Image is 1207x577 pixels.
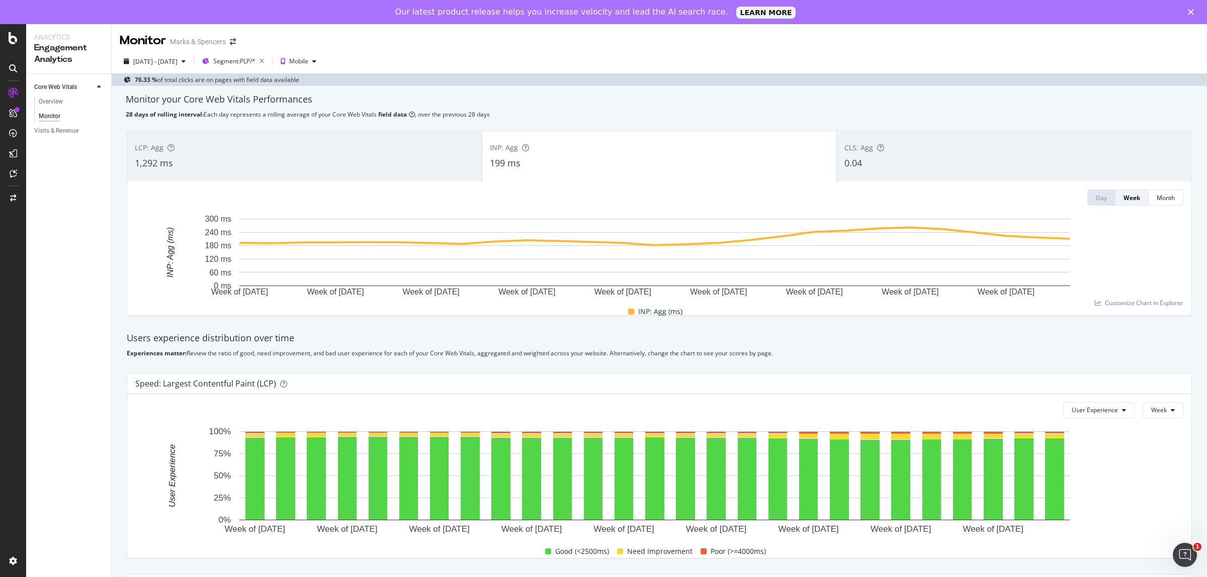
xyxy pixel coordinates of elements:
[403,287,460,296] text: Week of [DATE]
[1173,543,1197,567] iframe: Intercom live chat
[871,524,931,534] text: Week of [DATE]
[1143,402,1183,418] button: Week
[127,349,187,357] b: Experiences matter:
[409,524,469,534] text: Week of [DATE]
[1149,189,1183,206] button: Month
[34,126,104,136] a: Visits & Revenue
[1124,194,1140,202] div: Week
[711,545,766,557] span: Poor (>=4000ms)
[34,126,78,136] div: Visits & Revenue
[378,110,407,119] b: field data
[133,57,178,66] span: [DATE] - [DATE]
[230,38,236,45] div: arrow-right-arrow-left
[844,143,873,152] span: CLS: Agg
[135,75,299,84] div: of total clicks are on pages with field data available
[1193,543,1201,551] span: 1
[214,449,231,458] text: 75%
[205,215,231,223] text: 300 ms
[34,82,77,92] div: Core Web Vitals
[39,111,104,122] a: Monitor
[126,110,1193,119] div: Each day represents a rolling average of your Core Web Vitals , over the previous 28 days
[1105,299,1183,307] span: Customize Chart in Explorer
[205,255,231,263] text: 120 ms
[501,524,562,534] text: Week of [DATE]
[209,268,231,277] text: 60 ms
[39,97,63,107] div: Overview
[135,143,163,152] span: LCP: Agg
[39,97,104,107] a: Overview
[126,93,1193,106] div: Monitor your Core Web Vitals Performances
[498,287,555,296] text: Week of [DATE]
[1063,402,1135,418] button: User Experience
[395,7,728,17] div: Our latest product release helps you increase velocity and lead the AI search race.
[317,524,377,534] text: Week of [DATE]
[205,228,231,237] text: 240 ms
[736,7,796,19] a: LEARN MORE
[135,157,173,169] span: 1,292 ms
[779,524,839,534] text: Week of [DATE]
[170,37,226,47] div: Marks & Spencers
[1095,299,1183,307] a: Customize Chart in Explorer
[213,57,255,65] span: Segment: PLP/*
[593,524,654,534] text: Week of [DATE]
[627,545,693,557] span: Need Improvement
[1151,406,1167,414] span: Week
[135,75,157,84] b: 76.33 %
[1115,189,1149,206] button: Week
[135,214,1174,298] svg: A chart.
[214,281,231,290] text: 0 ms
[167,444,177,508] text: User Experience
[277,53,320,69] button: Mobile
[594,287,651,296] text: Week of [DATE]
[844,157,862,169] span: 0.04
[963,524,1023,534] text: Week of [DATE]
[1087,189,1115,206] button: Day
[127,332,1192,345] div: Users experience distribution over time
[34,32,103,42] div: Analytics
[307,287,364,296] text: Week of [DATE]
[198,53,268,69] button: Segment:PLP/*
[135,426,1174,537] svg: A chart.
[218,515,231,525] text: 0%
[555,545,609,557] span: Good (<2500ms)
[211,287,268,296] text: Week of [DATE]
[638,306,682,318] span: INP: Agg (ms)
[1188,9,1198,15] div: Close
[690,287,747,296] text: Week of [DATE]
[686,524,746,534] text: Week of [DATE]
[786,287,843,296] text: Week of [DATE]
[209,427,231,436] text: 100%
[127,349,1192,357] div: Review the ratio of good, need improvement, and bad user experience for each of your Core Web Vit...
[34,82,94,92] a: Core Web Vitals
[126,110,204,119] b: 28 days of rolling interval:
[978,287,1034,296] text: Week of [DATE]
[490,157,521,169] span: 199 ms
[225,524,285,534] text: Week of [DATE]
[214,471,231,480] text: 50%
[289,58,308,64] div: Mobile
[120,32,166,49] div: Monitor
[39,111,60,122] div: Monitor
[490,143,518,152] span: INP: Agg
[1157,194,1175,202] div: Month
[205,241,231,250] text: 180 ms
[882,287,938,296] text: Week of [DATE]
[34,42,103,65] div: Engagement Analytics
[214,493,231,503] text: 25%
[1072,406,1118,414] span: User Experience
[166,227,175,277] text: INP: Agg (ms)
[120,53,190,69] button: [DATE] - [DATE]
[1096,194,1107,202] div: Day
[135,378,276,389] div: Speed: Largest Contentful Paint (LCP)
